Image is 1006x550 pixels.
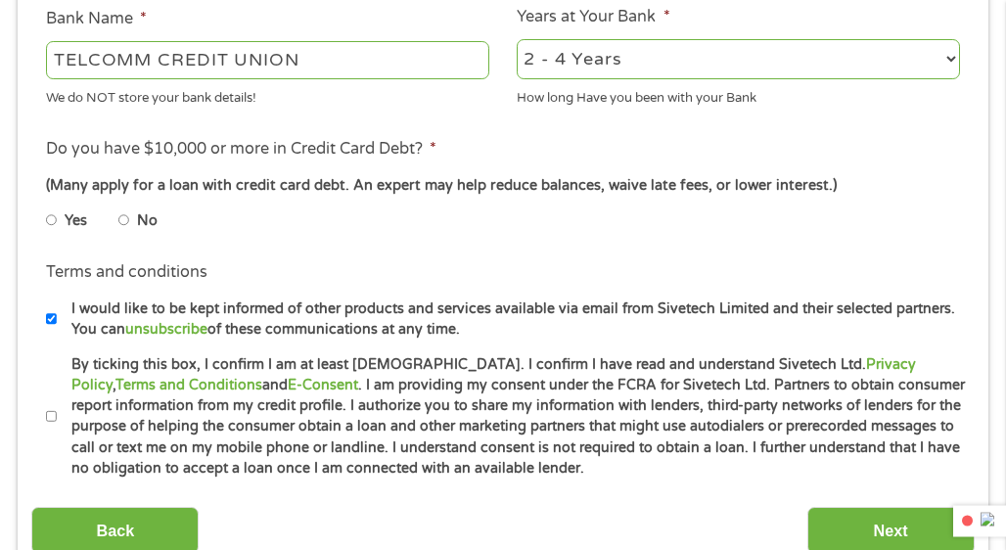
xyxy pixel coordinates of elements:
[46,175,960,197] div: (Many apply for a loan with credit card debt. An expert may help reduce balances, waive late fees...
[125,321,207,338] a: unsubscribe
[46,262,207,283] label: Terms and conditions
[57,354,967,480] label: By ticking this box, I confirm I am at least [DEMOGRAPHIC_DATA]. I confirm I have read and unders...
[57,298,967,341] label: I would like to be kept informed of other products and services available via email from Sivetech...
[517,7,669,27] label: Years at Your Bank
[46,139,436,160] label: Do you have $10,000 or more in Credit Card Debt?
[517,82,960,109] div: How long Have you been with your Bank
[137,210,158,232] label: No
[288,377,358,393] a: E-Consent
[71,356,916,393] a: Privacy Policy
[46,82,489,109] div: We do NOT store your bank details!
[46,9,147,29] label: Bank Name
[115,377,262,393] a: Terms and Conditions
[65,210,87,232] label: Yes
